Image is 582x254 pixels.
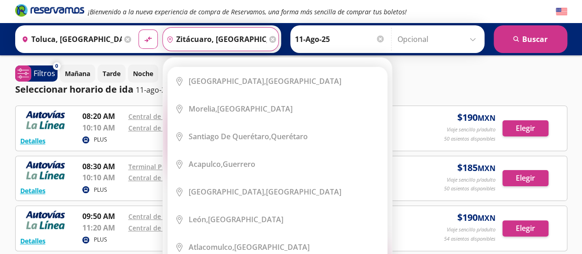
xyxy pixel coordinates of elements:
b: [GEOGRAPHIC_DATA], [189,76,266,86]
p: 50 asientos disponibles [444,135,496,143]
a: Central de autobuses [128,224,196,232]
p: 50 asientos disponibles [444,185,496,193]
em: ¡Bienvenido a la nueva experiencia de compra de Reservamos, una forma más sencilla de comprar tus... [88,7,407,16]
span: $ 190 [457,111,496,124]
b: León, [189,214,208,224]
div: [GEOGRAPHIC_DATA] [189,242,310,252]
p: Mañana [65,69,90,78]
p: Viaje sencillo p/adulto [447,226,496,234]
button: Tarde [98,65,126,83]
button: Detalles [20,236,46,246]
button: Detalles [20,136,46,146]
a: Central de autobuses [128,124,196,132]
img: RESERVAMOS [20,211,71,229]
input: Opcional [398,28,480,51]
a: Central de Autobuses [128,112,196,121]
p: 08:20 AM [82,111,124,122]
p: Viaje sencillo p/adulto [447,176,496,184]
p: PLUS [94,136,107,144]
div: Guerrero [189,159,255,169]
button: Noche [128,65,158,83]
p: Noche [133,69,153,78]
small: MXN [478,163,496,173]
p: 11-ago-25 [136,84,170,95]
div: [GEOGRAPHIC_DATA] [189,187,341,197]
p: Viaje sencillo p/adulto [447,126,496,134]
span: 0 [55,62,58,70]
b: Acapulco, [189,159,223,169]
a: Terminal Pri Toluca [128,162,189,171]
div: [GEOGRAPHIC_DATA] [189,214,283,224]
a: Central de autobuses [128,173,196,182]
input: Buscar Destino [163,28,267,51]
p: 54 asientos disponibles [444,235,496,243]
p: 08:30 AM [82,161,124,172]
a: Central de Autobuses [128,212,196,221]
input: Buscar Origen [18,28,122,51]
button: Buscar [494,25,567,53]
button: Elegir [502,120,548,136]
input: Elegir Fecha [295,28,385,51]
span: $ 185 [457,161,496,175]
p: 10:10 AM [82,122,124,133]
p: PLUS [94,186,107,194]
img: RESERVAMOS [20,111,71,129]
p: Seleccionar horario de ida [15,83,133,96]
small: MXN [478,113,496,123]
button: English [556,6,567,18]
div: Querétaro [189,131,308,142]
a: Brand Logo [15,3,84,20]
i: Brand Logo [15,3,84,17]
p: PLUS [94,236,107,244]
button: Elegir [502,220,548,236]
p: 11:20 AM [82,222,124,233]
span: $ 190 [457,211,496,224]
p: 10:10 AM [82,172,124,183]
b: Morelia, [189,104,217,114]
img: RESERVAMOS [20,161,71,179]
button: Detalles [20,186,46,195]
b: [GEOGRAPHIC_DATA], [189,187,266,197]
p: Filtros [34,68,55,79]
button: Mañana [60,65,95,83]
p: Tarde [103,69,121,78]
div: [GEOGRAPHIC_DATA] [189,104,293,114]
b: Santiago de Querétaro, [189,131,271,142]
small: MXN [478,213,496,223]
button: 0Filtros [15,65,58,82]
button: Elegir [502,170,548,186]
div: [GEOGRAPHIC_DATA] [189,76,341,86]
b: Atlacomulco, [189,242,234,252]
p: 09:50 AM [82,211,124,222]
